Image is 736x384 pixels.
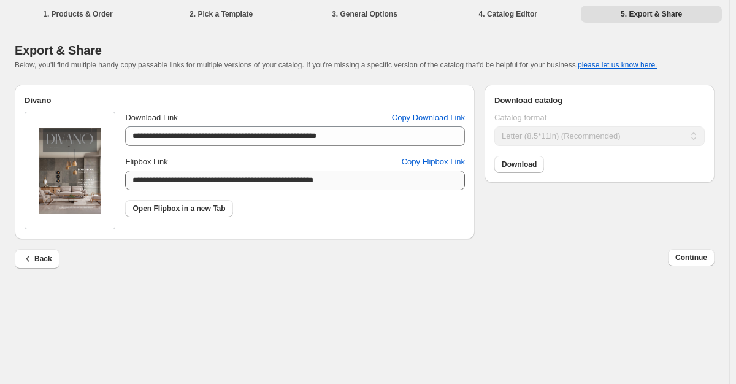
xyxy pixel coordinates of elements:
button: Continue [668,249,715,266]
button: please let us know here. [578,61,657,69]
a: Open Flipbox in a new Tab [125,200,232,217]
span: Copy Download Link [392,112,465,124]
span: Below, you'll find multiple handy copy passable links for multiple versions of your catalog. If y... [15,61,657,69]
span: Back [22,253,52,265]
button: Copy Flipbox Link [394,152,472,172]
h2: Download catalog [494,94,705,107]
img: thumbImage [39,128,101,214]
span: Catalog format [494,113,546,122]
a: Download [494,156,544,173]
span: Open Flipbox in a new Tab [132,204,225,213]
span: Download [502,159,537,169]
span: Copy Flipbox Link [402,156,465,168]
span: Continue [675,253,707,263]
button: Back [15,249,59,269]
span: Download Link [125,113,177,122]
span: Flipbox Link [125,157,167,166]
span: Export & Share [15,44,102,57]
button: Copy Download Link [385,108,472,128]
h2: Divano [25,94,465,107]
